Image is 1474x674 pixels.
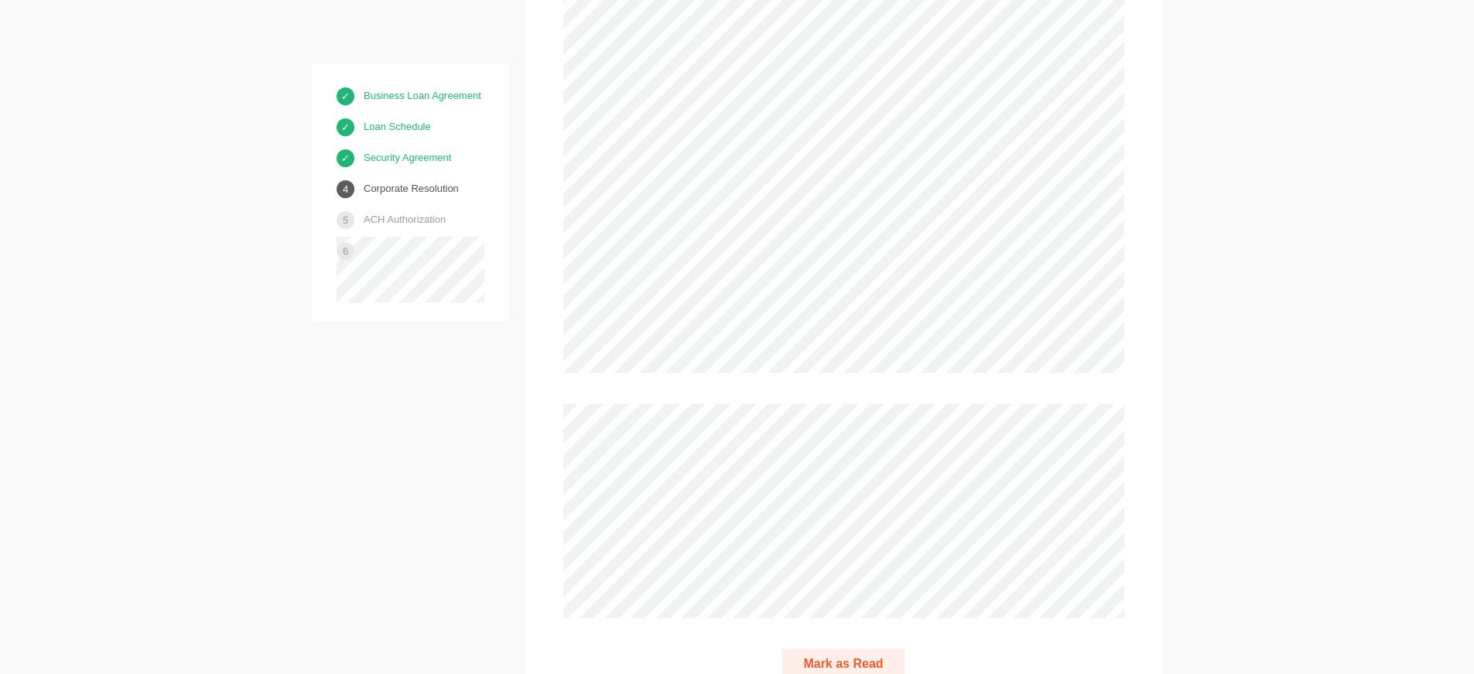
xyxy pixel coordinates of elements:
[364,206,446,233] a: ACH Authorization
[364,113,431,140] a: Loan Schedule
[364,144,451,171] a: Security Agreement
[364,82,481,109] a: Business Loan Agreement
[364,175,459,202] a: Corporate Resolution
